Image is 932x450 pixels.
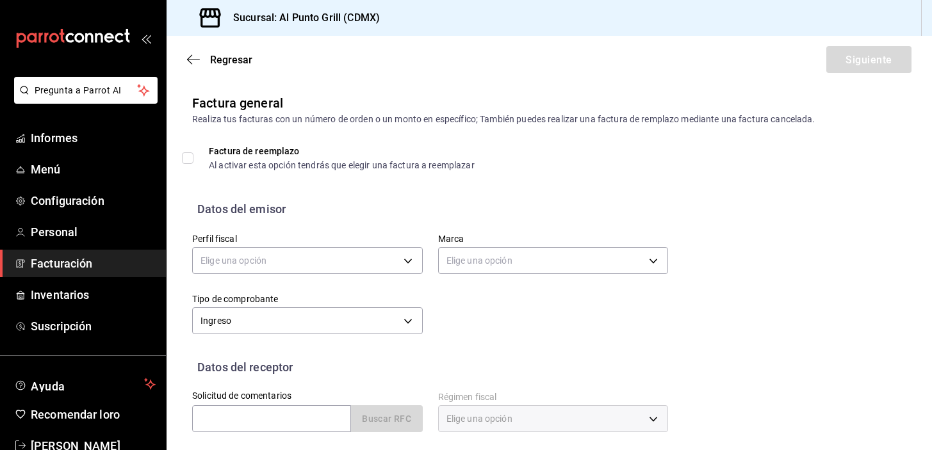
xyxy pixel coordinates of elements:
[210,54,252,66] font: Regresar
[31,225,78,239] font: Personal
[209,146,300,156] font: Factura de reemplazo
[31,131,78,145] font: Informes
[31,288,89,301] font: Inventarios
[31,194,104,207] font: Configuración
[438,234,464,244] font: Marca
[200,316,231,326] font: Ingreso
[446,414,512,424] font: Elige una opción
[197,360,293,374] font: Datos del receptor
[197,202,286,216] font: Datos del emisor
[192,95,283,111] font: Factura general
[209,160,475,170] font: Al activar esta opción tendrás que elegir una factura a reemplazar
[31,408,120,421] font: Recomendar loro
[192,234,237,244] font: Perfil fiscal
[31,319,92,333] font: Suscripción
[192,114,815,124] font: Realiza tus facturas con un número de orden o un monto en específico; También puedes realizar una...
[446,255,512,266] font: Elige una opción
[31,380,65,393] font: Ayuda
[192,390,291,401] font: Solicitud de comentarios
[35,85,122,95] font: Pregunta a Parrot AI
[233,12,380,24] font: Sucursal: Al Punto Grill (CDMX)
[200,255,266,266] font: Elige una opción
[438,392,497,402] font: Régimen fiscal
[14,77,158,104] button: Pregunta a Parrot AI
[192,294,279,304] font: Tipo de comprobante
[9,93,158,106] a: Pregunta a Parrot AI
[31,257,92,270] font: Facturación
[141,33,151,44] button: abrir_cajón_menú
[187,54,252,66] button: Regresar
[31,163,61,176] font: Menú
